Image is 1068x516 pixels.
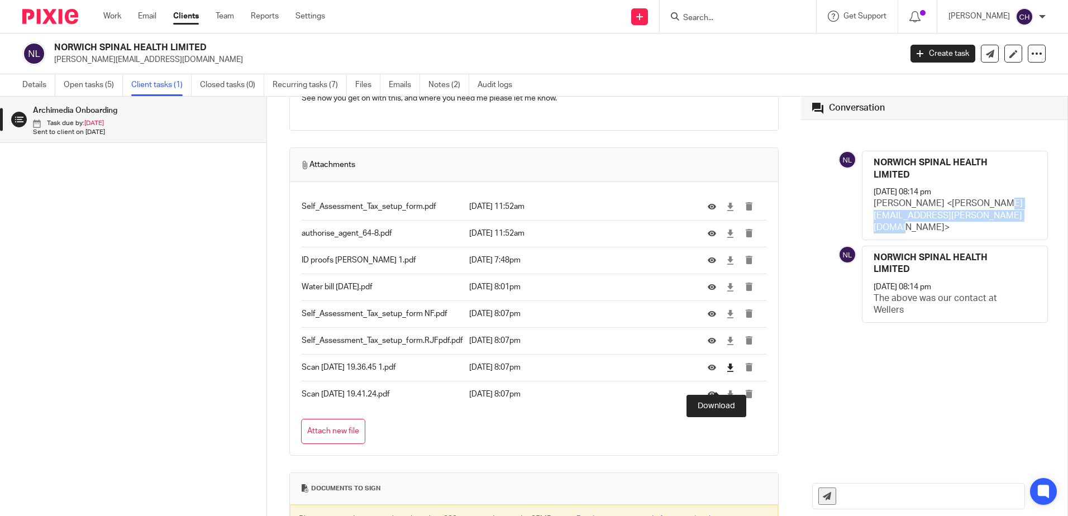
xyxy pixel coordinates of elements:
[469,255,691,266] p: [DATE] 7:48pm
[33,102,218,119] h1: Archimedia Onboarding
[302,389,463,400] p: Scan [DATE] 19.41.24.pdf
[84,120,104,126] span: [DATE]
[874,281,931,293] p: [DATE] 08:14 pm
[726,201,735,212] a: Download
[948,11,1010,22] p: [PERSON_NAME]
[33,119,255,128] p: Task due by:
[302,228,463,239] p: authorise_agent_64-8.pdf
[910,45,975,63] a: Create task
[173,11,199,22] a: Clients
[295,11,325,22] a: Settings
[302,255,463,266] p: ID proofs [PERSON_NAME] 1.pdf
[302,281,463,293] p: Water bill [DATE].pdf
[428,74,469,96] a: Notes (2)
[469,389,691,400] p: [DATE] 8:07pm
[355,74,380,96] a: Files
[251,11,279,22] a: Reports
[874,293,1026,317] p: The above was our contact at Wellers
[302,93,766,104] p: See how you get on with this, and where you need me please let me know.
[838,151,856,169] img: svg%3E
[131,74,192,96] a: Client tasks (1)
[682,13,783,23] input: Search
[469,201,691,212] p: [DATE] 11:52am
[726,228,735,239] a: Download
[874,157,1026,181] h4: NORWICH SPINAL HEALTH LIMITED
[726,362,735,373] a: Download
[829,102,885,114] div: Conversation
[469,228,691,239] p: [DATE] 11:52am
[22,9,78,24] img: Pixie
[301,159,355,170] span: Attachments
[389,74,420,96] a: Emails
[301,419,365,444] button: Attach new file
[54,42,726,54] h2: NORWICH SPINAL HEALTH LIMITED
[200,74,264,96] a: Closed tasks (0)
[726,255,735,266] a: Download
[469,308,691,319] p: [DATE] 8:07pm
[838,246,856,264] img: svg%3E
[874,187,931,198] p: [DATE] 08:14 pm
[874,198,1026,233] p: [PERSON_NAME] <[PERSON_NAME][EMAIL_ADDRESS][PERSON_NAME][DOMAIN_NAME]>
[22,74,55,96] a: Details
[843,12,886,20] span: Get Support
[22,42,46,65] img: svg%3E
[469,362,691,373] p: [DATE] 8:07pm
[311,484,380,493] span: Documents to sign
[478,74,521,96] a: Audit logs
[726,308,735,319] a: Download
[469,335,691,346] p: [DATE] 8:07pm
[302,308,463,319] p: Self_Assessment_Tax_setup_form NF.pdf
[54,54,894,65] p: [PERSON_NAME][EMAIL_ADDRESS][DOMAIN_NAME]
[216,11,234,22] a: Team
[302,335,463,346] p: Self_Assessment_Tax_setup_form.RJFpdf.pdf
[874,252,1026,276] h4: NORWICH SPINAL HEALTH LIMITED
[726,281,735,293] a: Download
[273,74,347,96] a: Recurring tasks (7)
[726,389,735,400] a: Download
[1015,8,1033,26] img: svg%3E
[302,201,463,212] p: Self_Assessment_Tax_setup_form.pdf
[33,128,255,137] p: Sent to client on [DATE]
[469,281,691,293] p: [DATE] 8:01pm
[302,362,463,373] p: Scan [DATE] 19.36.45 1.pdf
[64,74,123,96] a: Open tasks (5)
[103,11,121,22] a: Work
[726,335,735,346] a: Download
[138,11,156,22] a: Email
